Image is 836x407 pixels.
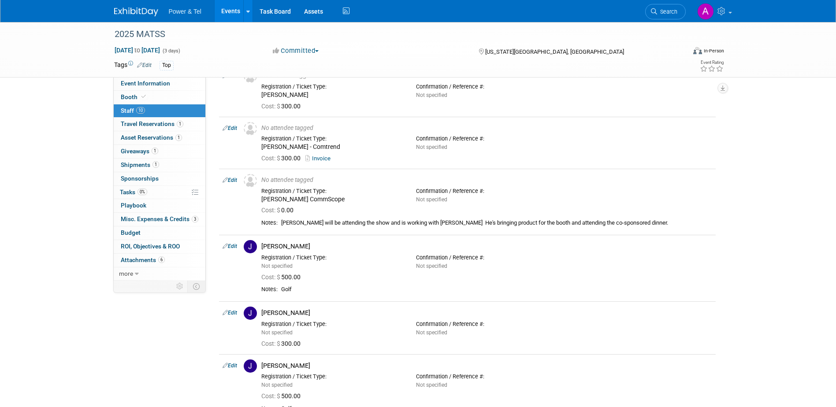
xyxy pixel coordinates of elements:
[261,329,293,336] span: Not specified
[223,243,237,249] a: Edit
[152,161,159,168] span: 1
[261,207,281,214] span: Cost: $
[261,392,304,400] span: 500.00
[114,46,160,54] span: [DATE] [DATE]
[114,118,205,131] a: Travel Reservations1
[261,103,304,110] span: 300.00
[114,145,205,158] a: Giveaways1
[261,362,712,370] div: [PERSON_NAME]
[114,104,205,118] a: Staff10
[114,77,205,90] a: Event Information
[192,216,198,222] span: 3
[261,309,712,317] div: [PERSON_NAME]
[261,382,293,388] span: Not specified
[121,148,158,155] span: Giveaways
[416,321,557,328] div: Confirmation / Reference #:
[114,131,205,144] a: Asset Reservations1
[416,196,447,203] span: Not specified
[305,155,334,162] a: Invoice
[261,176,712,184] div: No attendee tagged
[244,122,257,135] img: Unassigned-User-Icon.png
[114,172,205,185] a: Sponsorships
[223,310,237,316] a: Edit
[119,270,133,277] span: more
[261,155,281,162] span: Cost: $
[416,83,557,90] div: Confirmation / Reference #:
[114,159,205,172] a: Shipments1
[261,263,293,269] span: Not specified
[244,307,257,320] img: J.jpg
[141,94,146,99] i: Booth reservation complete
[137,189,147,195] span: 0%
[223,363,237,369] a: Edit
[261,207,297,214] span: 0.00
[416,188,557,195] div: Confirmation / Reference #:
[114,199,205,212] a: Playbook
[114,60,152,70] td: Tags
[416,329,447,336] span: Not specified
[121,107,145,114] span: Staff
[416,382,447,388] span: Not specified
[114,240,205,253] a: ROI, Objectives & ROO
[169,8,201,15] span: Power & Tel
[281,219,712,227] div: [PERSON_NAME] will be attending the show and is working with [PERSON_NAME] He's bringing product ...
[700,60,724,65] div: Event Rating
[634,46,725,59] div: Event Format
[120,189,147,196] span: Tasks
[223,125,237,131] a: Edit
[121,229,141,236] span: Budget
[162,48,180,54] span: (3 days)
[177,121,183,127] span: 1
[121,120,183,127] span: Travel Reservations
[261,373,403,380] div: Registration / Ticket Type:
[244,359,257,373] img: J.jpg
[244,240,257,253] img: J.jpg
[697,3,714,20] img: Alina Dorion
[121,215,198,222] span: Misc. Expenses & Credits
[261,274,304,281] span: 500.00
[261,392,281,400] span: Cost: $
[175,134,182,141] span: 1
[703,48,724,54] div: In-Person
[261,143,403,151] div: [PERSON_NAME] - Comtrend
[261,83,403,90] div: Registration / Ticket Type:
[416,92,447,98] span: Not specified
[261,196,403,203] div: [PERSON_NAME] CommScope
[261,321,403,328] div: Registration / Ticket Type:
[261,340,304,347] span: 300.00
[121,93,148,100] span: Booth
[187,281,205,292] td: Toggle Event Tabs
[261,340,281,347] span: Cost: $
[657,8,677,15] span: Search
[114,213,205,226] a: Misc. Expenses & Credits3
[416,373,557,380] div: Confirmation / Reference #:
[261,103,281,110] span: Cost: $
[223,73,237,79] a: Edit
[261,135,403,142] div: Registration / Ticket Type:
[111,26,673,42] div: 2025 MATSS
[136,107,145,114] span: 10
[114,186,205,199] a: Tasks0%
[121,256,165,263] span: Attachments
[121,175,159,182] span: Sponsorships
[114,91,205,104] a: Booth
[121,134,182,141] span: Asset Reservations
[244,174,257,187] img: Unassigned-User-Icon.png
[137,62,152,68] a: Edit
[223,177,237,183] a: Edit
[121,243,180,250] span: ROI, Objectives & ROO
[416,144,447,150] span: Not specified
[261,254,403,261] div: Registration / Ticket Type:
[114,226,205,240] a: Budget
[281,286,712,293] div: Golf
[693,47,702,54] img: Format-Inperson.png
[416,135,557,142] div: Confirmation / Reference #:
[114,7,158,16] img: ExhibitDay
[121,80,170,87] span: Event Information
[416,254,557,261] div: Confirmation / Reference #:
[172,281,188,292] td: Personalize Event Tab Strip
[261,286,278,293] div: Notes:
[160,61,174,70] div: Top
[152,148,158,154] span: 1
[261,274,281,281] span: Cost: $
